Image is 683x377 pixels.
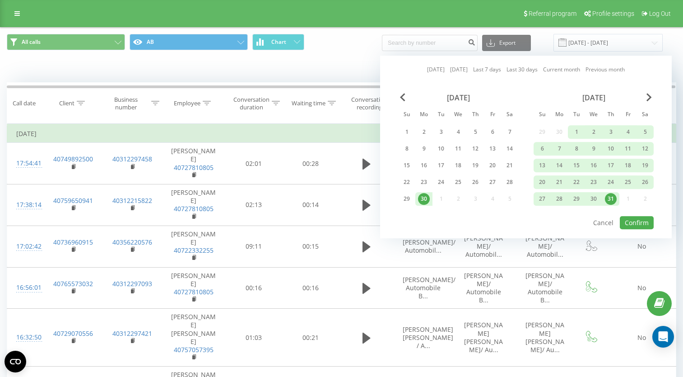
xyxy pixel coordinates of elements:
span: Previous Month [400,93,405,101]
div: Thu Jul 17, 2025 [602,159,619,172]
div: 14 [553,160,565,171]
td: [PERSON_NAME] [162,184,225,226]
div: 13 [536,160,548,171]
div: 21 [553,176,565,188]
abbr: Tuesday [434,108,448,122]
span: [PERSON_NAME]/ Automobil... [525,234,564,259]
div: 28 [553,193,565,205]
div: Tue Jul 15, 2025 [568,159,585,172]
a: 40759650941 [53,196,93,205]
div: Sun Jun 1, 2025 [398,125,415,139]
a: 40727810805 [174,204,214,213]
button: Confirm [620,216,654,229]
a: Last 30 days [506,66,538,74]
a: 40757057395 [174,345,214,354]
div: 23 [418,176,430,188]
div: Waiting time [292,99,325,107]
div: Sat Jun 28, 2025 [501,175,518,189]
a: 40312297458 [112,155,152,163]
abbr: Monday [417,108,431,122]
div: Sat Jun 7, 2025 [501,125,518,139]
div: Client [59,99,74,107]
div: 16:56:01 [16,279,34,297]
div: 11 [622,143,634,155]
div: 9 [418,143,430,155]
div: 17 [605,160,617,171]
div: 5 [469,126,481,138]
div: Conversation recording [347,96,391,111]
div: Mon Jun 9, 2025 [415,142,432,156]
td: No [608,226,676,267]
div: Fri Jun 20, 2025 [484,159,501,172]
td: 02:13 [225,184,282,226]
div: Open Intercom Messenger [652,326,674,348]
div: 12 [469,143,481,155]
div: 9 [588,143,599,155]
td: [PERSON_NAME] [162,267,225,309]
span: Next Month [646,93,652,101]
span: Log Out [649,10,671,17]
span: [PERSON_NAME] [PERSON_NAME]/ Au... [464,320,503,354]
div: Sun Jul 20, 2025 [534,175,551,189]
div: Mon Jun 16, 2025 [415,159,432,172]
div: Thu Jun 12, 2025 [467,142,484,156]
div: Wed Jun 11, 2025 [450,142,467,156]
div: Mon Jul 14, 2025 [551,159,568,172]
div: 3 [435,126,447,138]
div: Mon Jun 2, 2025 [415,125,432,139]
span: Profile settings [592,10,634,17]
a: 40729070556 [53,329,93,338]
div: Fri Jun 13, 2025 [484,142,501,156]
div: Mon Jul 28, 2025 [551,192,568,206]
input: Search by number [382,35,478,51]
div: Wed Jul 16, 2025 [585,159,602,172]
div: Thu Jun 19, 2025 [467,159,484,172]
abbr: Saturday [638,108,652,122]
div: 8 [401,143,413,155]
div: 10 [435,143,447,155]
button: All calls [7,34,125,50]
div: Fri Jul 18, 2025 [619,159,637,172]
td: 01:03 [225,309,282,367]
div: Wed Jun 25, 2025 [450,175,467,189]
div: Sat Jul 26, 2025 [637,175,654,189]
div: 20 [487,160,498,171]
abbr: Friday [486,108,499,122]
div: 22 [401,176,413,188]
span: [PERSON_NAME] [PERSON_NAME] / A... [403,325,453,350]
div: Thu Jul 24, 2025 [602,175,619,189]
a: 40727810805 [174,163,214,172]
div: 19 [639,160,651,171]
span: [PERSON_NAME]/ Automobile B... [403,275,455,300]
button: AB [130,34,248,50]
div: 24 [435,176,447,188]
abbr: Wednesday [451,108,465,122]
div: Wed Jul 9, 2025 [585,142,602,156]
div: 22 [571,176,582,188]
div: Tue Jun 17, 2025 [432,159,450,172]
div: Wed Jul 23, 2025 [585,175,602,189]
div: Sat Jul 19, 2025 [637,159,654,172]
td: [DATE] [7,125,676,143]
span: Chart [271,39,286,45]
a: [DATE] [427,66,445,74]
td: [PERSON_NAME] [162,143,225,184]
button: Chart [252,34,304,50]
div: 16:32:50 [16,329,34,346]
div: 10 [605,143,617,155]
a: 40722332255 [174,246,214,254]
div: Mon Jul 7, 2025 [551,142,568,156]
div: 7 [553,143,565,155]
div: 13 [487,143,498,155]
div: 1 [401,126,413,138]
div: Fri Jun 6, 2025 [484,125,501,139]
div: 12 [639,143,651,155]
td: 02:01 [225,143,282,184]
div: 27 [487,176,498,188]
span: Referral program [529,10,576,17]
div: 21 [504,160,516,171]
td: [PERSON_NAME] [PERSON_NAME] [162,309,225,367]
div: 23 [588,176,599,188]
div: Tue Jul 29, 2025 [568,192,585,206]
div: 25 [452,176,464,188]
